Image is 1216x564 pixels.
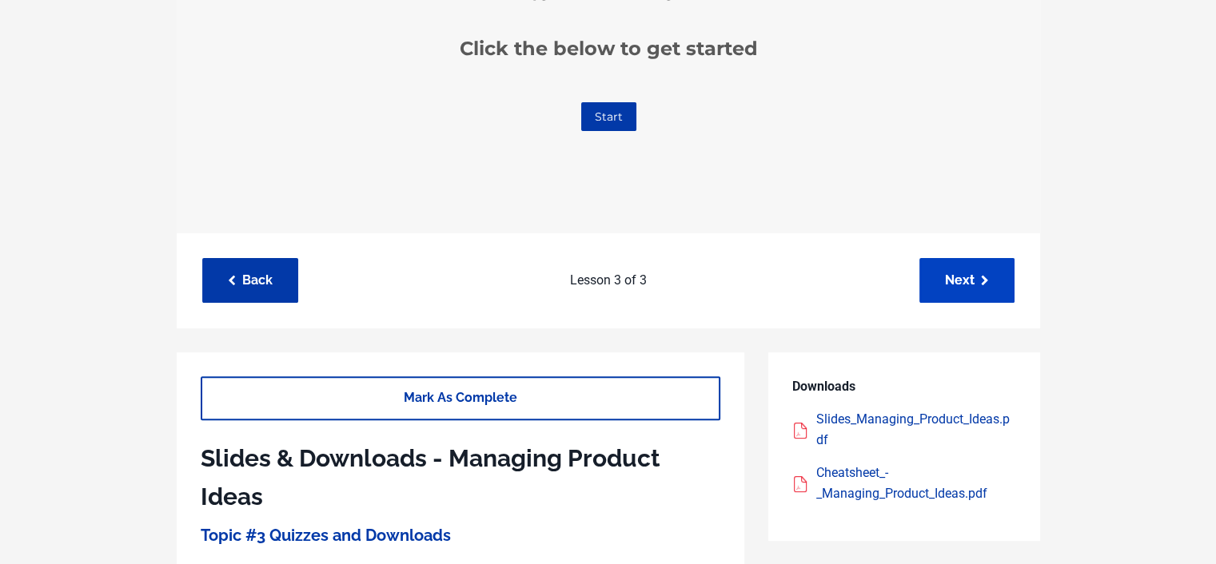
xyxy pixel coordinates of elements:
[294,230,569,248] strong: Get a copy of the slides in your email
[792,376,1016,397] p: Downloads
[405,348,460,377] a: Start
[201,526,451,545] a: Topic #3 Quizzes and Downloads
[816,409,1016,450] div: Slides_Managing_Product_Ideas.pdf
[792,423,808,439] img: acrobat.png
[792,476,808,492] img: acrobat.png
[306,270,911,291] p: Lesson 3 of 3
[24,108,839,189] h1: Want to revise "Topic #3: How To Manage Product Ideas "
[816,463,1016,503] div: Cheatsheet_-_Managing_Product_Ideas.pdf
[201,439,720,516] h1: Slides & Downloads - Managing Product Ideas
[202,258,298,302] a: Back
[201,376,720,420] a: Mark As Complete
[919,258,1015,302] a: Next
[24,281,839,308] p: Click the below to get started
[792,463,1016,503] a: Cheatsheet_-_Managing_Product_Ideas.pdf
[792,409,1016,450] a: Slides_Managing_Product_Ideas.pdf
